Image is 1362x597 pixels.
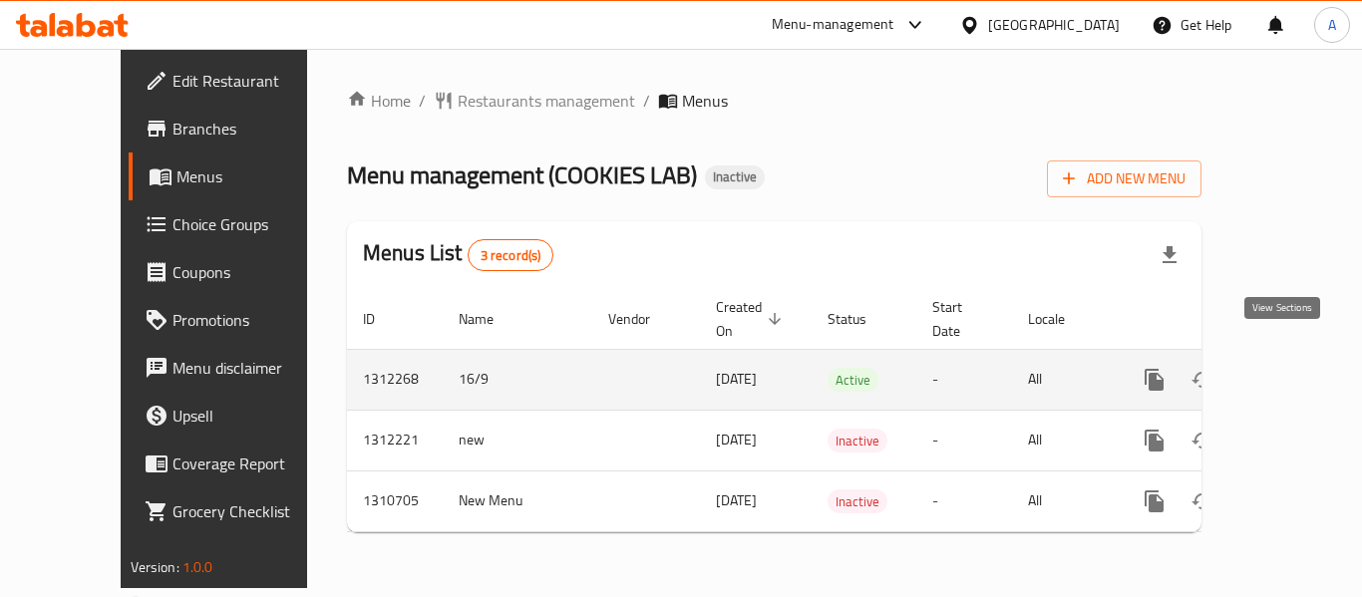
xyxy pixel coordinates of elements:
[443,349,592,410] td: 16/9
[828,307,892,331] span: Status
[988,14,1120,36] div: [GEOGRAPHIC_DATA]
[129,344,348,392] a: Menu disclaimer
[1012,470,1115,531] td: All
[469,246,553,265] span: 3 record(s)
[129,105,348,152] a: Branches
[916,470,1012,531] td: -
[1146,231,1193,279] div: Export file
[172,212,332,236] span: Choice Groups
[434,89,635,113] a: Restaurants management
[716,427,757,452] span: [DATE]
[705,168,765,185] span: Inactive
[443,470,592,531] td: New Menu
[131,554,179,580] span: Version:
[608,307,676,331] span: Vendor
[1131,477,1179,525] button: more
[129,200,348,248] a: Choice Groups
[347,289,1338,532] table: enhanced table
[1012,349,1115,410] td: All
[129,392,348,440] a: Upsell
[716,487,757,513] span: [DATE]
[643,89,650,113] li: /
[347,410,443,470] td: 1312221
[828,369,878,392] span: Active
[1179,356,1226,404] button: Change Status
[172,404,332,428] span: Upsell
[1063,166,1186,191] span: Add New Menu
[916,410,1012,470] td: -
[363,238,553,271] h2: Menus List
[772,13,894,37] div: Menu-management
[129,152,348,200] a: Menus
[716,295,788,343] span: Created On
[468,239,554,271] div: Total records count
[828,430,887,452] span: Inactive
[172,451,332,475] span: Coverage Report
[828,490,887,513] span: Inactive
[682,89,728,113] span: Menus
[129,296,348,344] a: Promotions
[347,89,411,113] a: Home
[458,89,635,113] span: Restaurants management
[129,440,348,487] a: Coverage Report
[828,429,887,452] div: Inactive
[916,349,1012,410] td: -
[1328,14,1336,36] span: A
[1115,289,1338,350] th: Actions
[363,307,401,331] span: ID
[172,117,332,141] span: Branches
[1131,417,1179,464] button: more
[932,295,988,343] span: Start Date
[443,410,592,470] td: new
[172,308,332,332] span: Promotions
[176,164,332,188] span: Menus
[1179,477,1226,525] button: Change Status
[347,349,443,410] td: 1312268
[705,165,765,189] div: Inactive
[129,487,348,535] a: Grocery Checklist
[828,489,887,513] div: Inactive
[1028,307,1091,331] span: Locale
[1179,417,1226,464] button: Change Status
[347,470,443,531] td: 1310705
[1131,356,1179,404] button: more
[172,69,332,93] span: Edit Restaurant
[129,248,348,296] a: Coupons
[172,356,332,380] span: Menu disclaimer
[347,152,697,197] span: Menu management ( COOKIES LAB )
[172,260,332,284] span: Coupons
[347,89,1201,113] nav: breadcrumb
[828,368,878,392] div: Active
[419,89,426,113] li: /
[1047,160,1201,197] button: Add New Menu
[459,307,519,331] span: Name
[182,554,213,580] span: 1.0.0
[1012,410,1115,470] td: All
[129,57,348,105] a: Edit Restaurant
[172,499,332,523] span: Grocery Checklist
[716,366,757,392] span: [DATE]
